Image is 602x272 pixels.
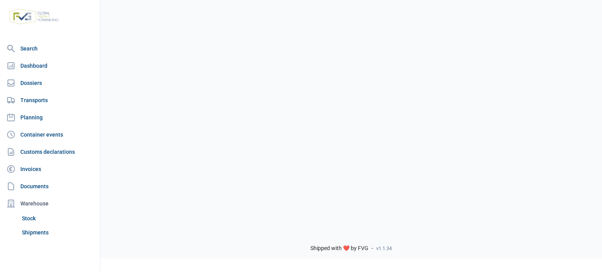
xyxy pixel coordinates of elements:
[3,75,97,91] a: Dossiers
[3,144,97,160] a: Customs declarations
[3,161,97,177] a: Invoices
[19,211,97,225] a: Stock
[3,110,97,125] a: Planning
[3,196,97,211] div: Warehouse
[372,245,373,252] span: -
[310,245,368,252] span: Shipped with ❤️ by FVG
[376,245,392,252] span: v1.1.34
[3,92,97,108] a: Transports
[19,225,97,240] a: Shipments
[3,178,97,194] a: Documents
[3,58,97,74] a: Dashboard
[6,6,62,27] img: FVG - Global freight forwarding
[3,41,97,56] a: Search
[3,127,97,142] a: Container events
